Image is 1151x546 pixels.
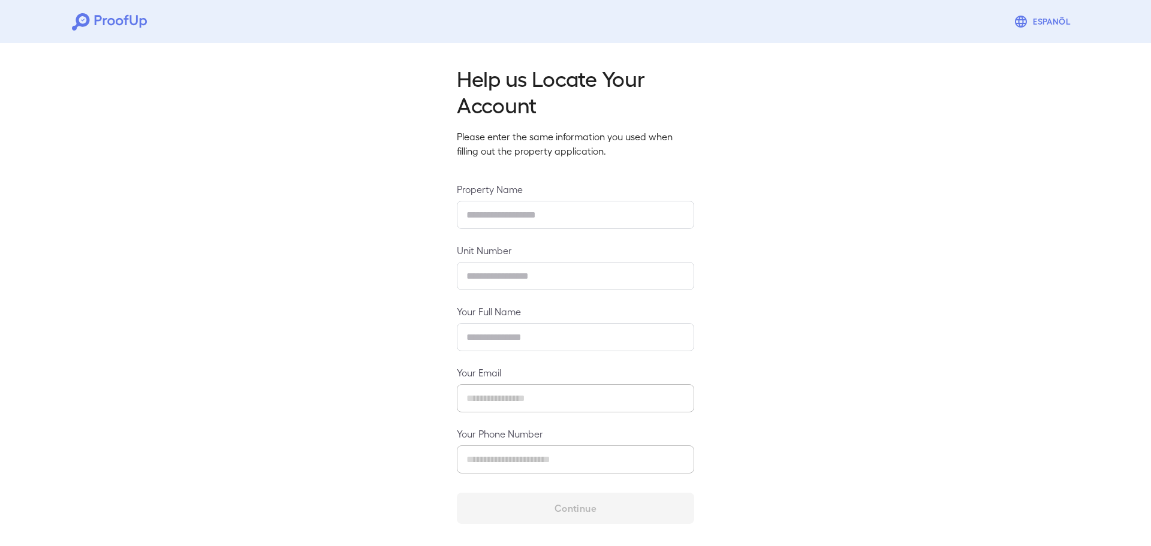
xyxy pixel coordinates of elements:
[457,65,694,117] h2: Help us Locate Your Account
[1009,10,1079,34] button: Espanõl
[457,182,694,196] label: Property Name
[457,129,694,158] p: Please enter the same information you used when filling out the property application.
[457,427,694,441] label: Your Phone Number
[457,304,694,318] label: Your Full Name
[457,243,694,257] label: Unit Number
[457,366,694,379] label: Your Email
